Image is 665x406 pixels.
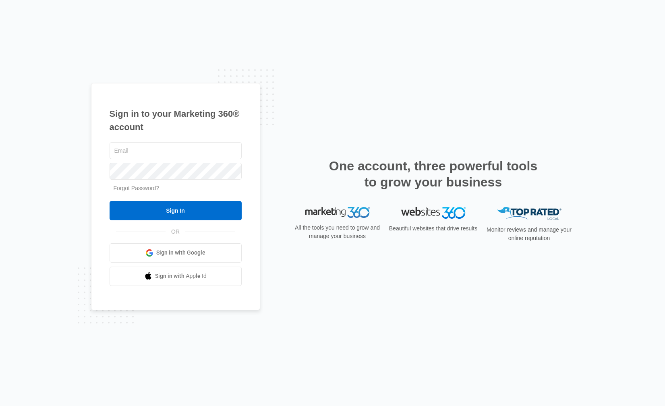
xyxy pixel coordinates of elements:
[110,142,242,159] input: Email
[305,207,370,218] img: Marketing 360
[114,185,160,191] a: Forgot Password?
[484,226,574,242] p: Monitor reviews and manage your online reputation
[388,224,479,233] p: Beautiful websites that drive results
[156,249,205,257] span: Sign in with Google
[110,201,242,220] input: Sign In
[110,243,242,263] a: Sign in with Google
[497,207,561,220] img: Top Rated Local
[110,267,242,286] a: Sign in with Apple Id
[327,158,540,190] h2: One account, three powerful tools to grow your business
[292,224,383,240] p: All the tools you need to grow and manage your business
[166,228,185,236] span: OR
[110,107,242,134] h1: Sign in to your Marketing 360® account
[401,207,466,219] img: Websites 360
[155,272,207,280] span: Sign in with Apple Id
